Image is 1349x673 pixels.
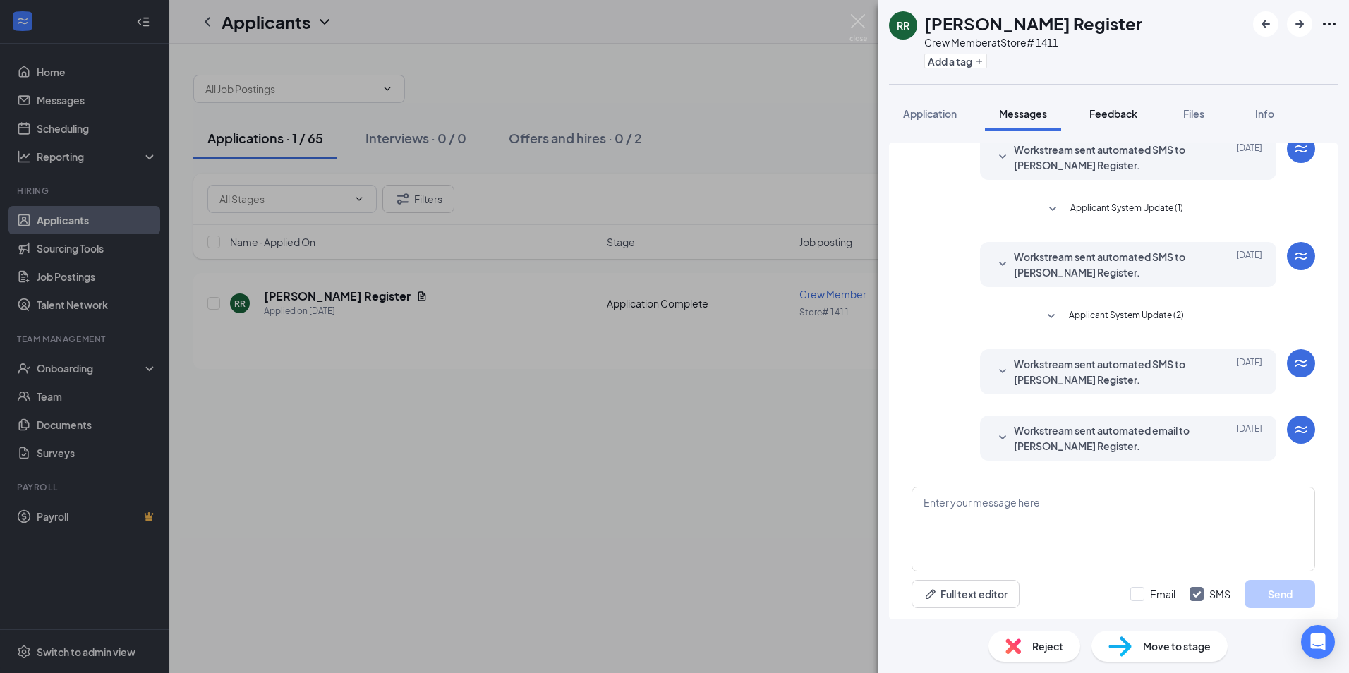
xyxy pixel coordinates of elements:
[924,35,1142,49] div: Crew Member at Store# 1411
[994,430,1011,447] svg: SmallChevronDown
[1014,356,1199,387] span: Workstream sent automated SMS to [PERSON_NAME] Register.
[1014,423,1199,454] span: Workstream sent automated email to [PERSON_NAME] Register.
[1245,580,1315,608] button: Send
[1293,140,1309,157] svg: WorkstreamLogo
[924,54,987,68] button: PlusAdd a tag
[897,18,909,32] div: RR
[1044,201,1061,218] svg: SmallChevronDown
[1257,16,1274,32] svg: ArrowLeftNew
[1293,355,1309,372] svg: WorkstreamLogo
[1293,248,1309,265] svg: WorkstreamLogo
[1287,11,1312,37] button: ArrowRight
[1069,308,1184,325] span: Applicant System Update (2)
[994,149,1011,166] svg: SmallChevronDown
[1143,638,1211,654] span: Move to stage
[1044,201,1183,218] button: SmallChevronDownApplicant System Update (1)
[1043,308,1060,325] svg: SmallChevronDown
[1236,249,1262,280] span: [DATE]
[1014,249,1199,280] span: Workstream sent automated SMS to [PERSON_NAME] Register.
[1255,107,1274,120] span: Info
[1070,201,1183,218] span: Applicant System Update (1)
[912,580,1020,608] button: Full text editorPen
[1032,638,1063,654] span: Reject
[1236,423,1262,454] span: [DATE]
[1253,11,1278,37] button: ArrowLeftNew
[994,256,1011,273] svg: SmallChevronDown
[1183,107,1204,120] span: Files
[1293,421,1309,438] svg: WorkstreamLogo
[1301,625,1335,659] div: Open Intercom Messenger
[1236,142,1262,173] span: [DATE]
[1014,142,1199,173] span: Workstream sent automated SMS to [PERSON_NAME] Register.
[999,107,1047,120] span: Messages
[975,57,984,66] svg: Plus
[924,587,938,601] svg: Pen
[1089,107,1137,120] span: Feedback
[994,363,1011,380] svg: SmallChevronDown
[1043,308,1184,325] button: SmallChevronDownApplicant System Update (2)
[903,107,957,120] span: Application
[1236,356,1262,387] span: [DATE]
[924,11,1142,35] h1: [PERSON_NAME] Register
[1321,16,1338,32] svg: Ellipses
[1291,16,1308,32] svg: ArrowRight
